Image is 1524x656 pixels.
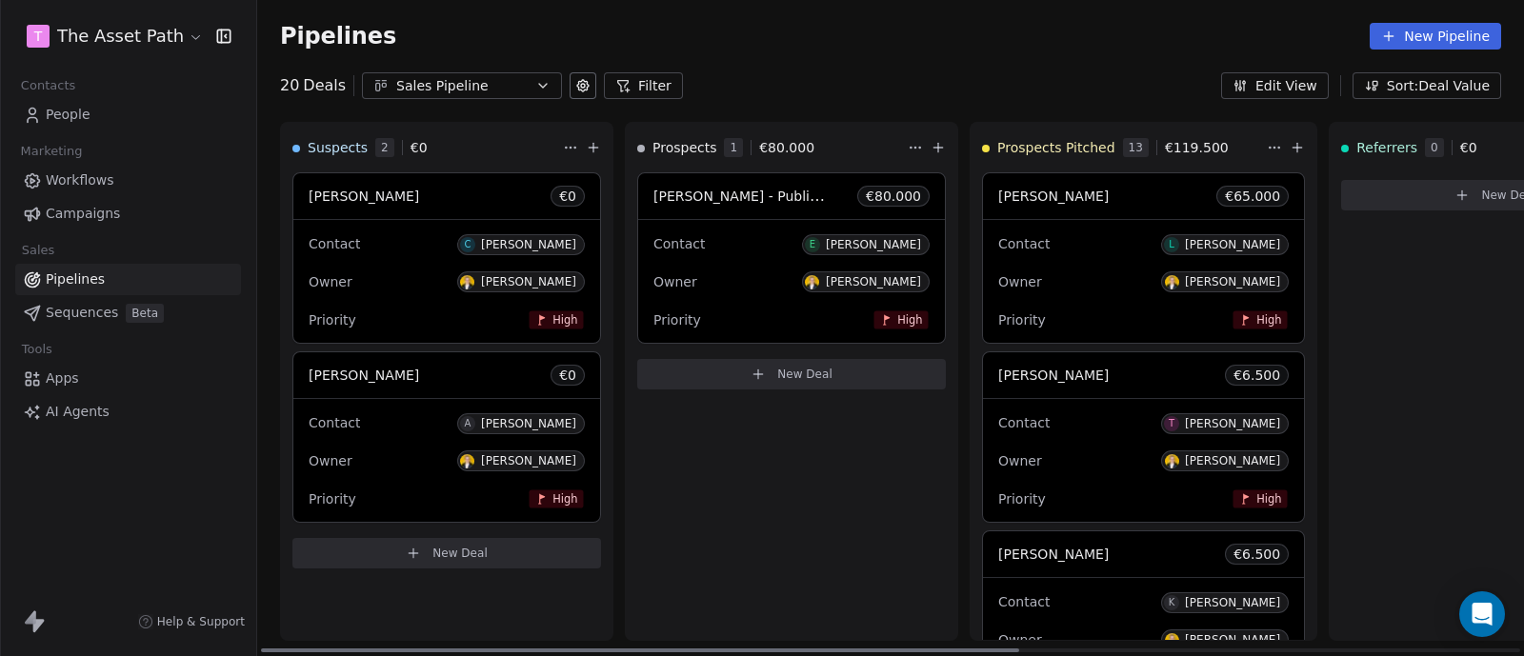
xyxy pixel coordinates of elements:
span: T [34,27,43,46]
span: Workflows [46,170,114,190]
span: [PERSON_NAME] - Published Leaders Pitch [653,187,935,205]
img: D [1165,275,1179,289]
div: [PERSON_NAME] [481,238,576,251]
span: Sequences [46,303,118,323]
div: K [1169,595,1175,610]
img: D [460,275,474,289]
div: [PERSON_NAME]€65.000ContactL[PERSON_NAME]OwnerD[PERSON_NAME]PriorityHigh [982,172,1305,344]
span: Owner [309,453,352,468]
div: [PERSON_NAME] [1185,596,1280,609]
div: L [1169,237,1174,252]
img: D [1165,454,1179,468]
span: High [552,312,577,327]
span: € 0 [559,366,576,385]
span: Deals [303,74,346,97]
span: The Asset Path [57,24,184,49]
span: Beta [126,304,164,323]
span: Sales [13,236,63,265]
span: High [1257,491,1282,506]
span: Contacts [12,71,84,100]
div: [PERSON_NAME] [826,238,921,251]
button: New Deal [292,538,601,568]
a: AI Agents [15,396,241,427]
span: High [897,312,922,327]
span: Owner [653,274,697,289]
span: Pipelines [46,269,105,289]
span: High [1257,312,1282,327]
span: New Deal [777,367,832,382]
span: Pipelines [280,23,396,50]
span: Contact [998,236,1050,251]
span: Help & Support [157,614,245,629]
span: Prospects Pitched [997,138,1115,157]
a: SequencesBeta [15,297,241,328]
a: People [15,99,241,130]
div: Open Intercom Messenger [1459,591,1505,637]
span: 1 [724,138,743,157]
div: [PERSON_NAME] [1185,275,1280,288]
span: 0 [1425,138,1444,157]
div: Sales Pipeline [396,76,528,96]
span: Owner [998,453,1042,468]
span: Owner [309,274,352,289]
div: Prospects1€80.000 [637,123,904,172]
span: Contact [998,594,1050,609]
div: [PERSON_NAME] [481,417,576,430]
span: 13 [1123,138,1149,157]
button: Filter [604,72,683,99]
span: People [46,105,90,125]
button: TThe Asset Path [23,20,203,52]
div: [PERSON_NAME]€0ContactC[PERSON_NAME]OwnerD[PERSON_NAME]PriorityHigh [292,172,601,344]
span: Priority [998,491,1046,507]
div: Prospects Pitched13€119.500 [982,123,1263,172]
img: D [805,275,819,289]
div: [PERSON_NAME] [826,275,921,288]
span: High [552,491,577,506]
span: Contact [998,415,1050,430]
div: 20 [280,74,346,97]
span: Referrers [1356,138,1417,157]
div: [PERSON_NAME] [481,275,576,288]
span: Owner [998,632,1042,647]
span: € 6.500 [1233,366,1280,385]
span: [PERSON_NAME] [998,368,1109,383]
span: Contact [309,415,360,430]
div: [PERSON_NAME]€0ContactA[PERSON_NAME]OwnerD[PERSON_NAME]PriorityHigh [292,351,601,523]
div: [PERSON_NAME] [481,454,576,467]
span: [PERSON_NAME] [309,189,419,204]
span: Priority [309,312,356,328]
a: Workflows [15,165,241,196]
div: [PERSON_NAME]€6.500ContactT[PERSON_NAME]OwnerD[PERSON_NAME]PriorityHigh [982,351,1305,523]
span: € 80.000 [866,187,921,206]
span: Prospects [652,138,716,157]
span: Contact [653,236,705,251]
div: A [464,416,471,431]
button: Sort: Deal Value [1353,72,1501,99]
div: E [810,237,815,252]
img: D [1165,633,1179,647]
span: Campaigns [46,204,120,224]
button: Edit View [1221,72,1329,99]
span: AI Agents [46,402,110,422]
span: € 0 [411,138,428,157]
a: Help & Support [138,614,245,629]
div: T [1169,416,1174,431]
span: Priority [309,491,356,507]
span: € 119.500 [1165,138,1229,157]
a: Pipelines [15,264,241,295]
span: [PERSON_NAME] [998,189,1109,204]
span: Owner [998,274,1042,289]
span: € 6.500 [1233,545,1280,564]
div: [PERSON_NAME] [1185,238,1280,251]
span: [PERSON_NAME] [998,547,1109,562]
div: C [464,237,471,252]
a: Apps [15,363,241,394]
div: [PERSON_NAME] [1185,633,1280,646]
button: New Deal [637,359,946,389]
span: Contact [309,236,360,251]
span: New Deal [432,546,488,561]
span: € 80.000 [759,138,814,157]
img: D [460,454,474,468]
span: [PERSON_NAME] [309,368,419,383]
span: € 0 [559,187,576,206]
